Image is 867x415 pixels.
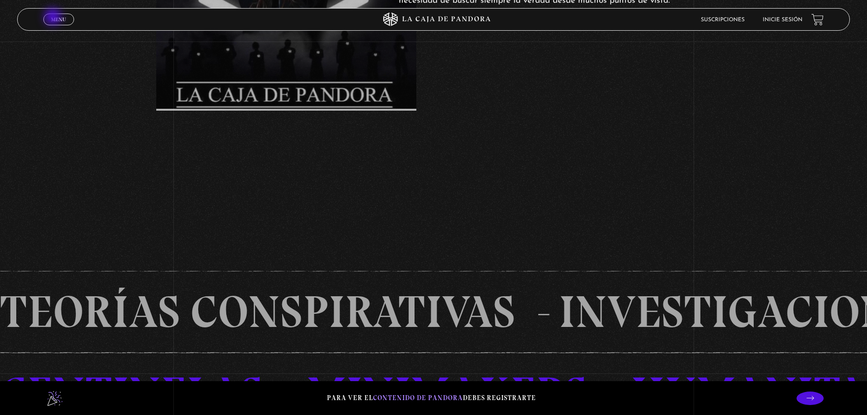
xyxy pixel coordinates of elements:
[701,17,745,23] a: Suscripciones
[373,394,463,402] span: contenido de Pandora
[51,17,66,22] span: Menu
[763,17,802,23] a: Inicie sesión
[432,271,856,352] li: INVESTIGACIONES
[48,24,70,31] span: Cerrar
[811,14,824,26] a: View your shopping cart
[327,392,536,404] p: Para ver el debes registrarte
